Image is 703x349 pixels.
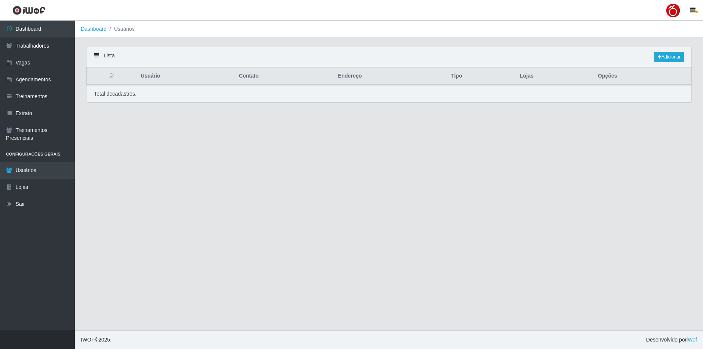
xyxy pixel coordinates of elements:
[646,336,697,344] span: Desenvolvido por
[593,67,691,85] th: Opções
[107,25,135,33] li: Usuários
[136,67,234,85] th: Usuário
[687,337,697,343] a: iWof
[234,67,334,85] th: Contato
[86,47,691,67] div: Lista
[447,67,515,85] th: Tipo
[81,336,112,344] span: © 2025 .
[94,90,137,98] p: Total de cadastros.
[81,26,107,32] a: Dashboard
[75,21,703,38] nav: breadcrumb
[334,67,447,85] th: Endereço
[81,337,95,343] span: IWOF
[515,67,594,85] th: Lojas
[654,52,684,62] a: Adicionar
[12,6,46,15] img: CoreUI Logo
